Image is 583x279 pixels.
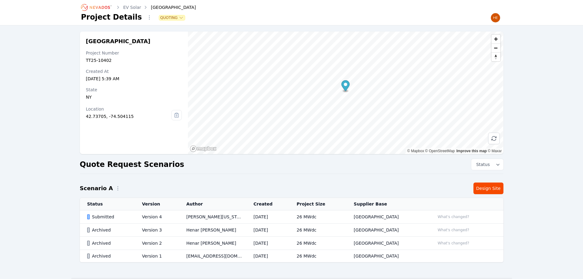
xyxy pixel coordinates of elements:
[346,210,428,224] td: [GEOGRAPHIC_DATA]
[135,224,179,237] td: Version 3
[179,237,246,250] td: Henar [PERSON_NAME]
[425,149,455,153] a: OpenStreetMap
[87,253,132,259] div: Archived
[86,57,182,63] div: TT25-10402
[86,76,182,82] div: [DATE] 5:39 AM
[135,210,179,224] td: Version 4
[87,240,132,246] div: Archived
[86,38,182,45] h2: [GEOGRAPHIC_DATA]
[188,32,503,154] canvas: Map
[491,13,500,23] img: Henar Luque
[179,224,246,237] td: Henar [PERSON_NAME]
[86,68,182,74] div: Created At
[246,237,289,250] td: [DATE]
[289,198,346,210] th: Project Size
[289,250,346,262] td: 26 MWdc
[289,224,346,237] td: 26 MWdc
[80,237,503,250] tr: ArchivedVersion 2Henar [PERSON_NAME][DATE]26 MWdc[GEOGRAPHIC_DATA]What's changed?
[123,4,141,10] a: EV Solar
[491,43,500,52] button: Zoom out
[80,224,503,237] tr: ArchivedVersion 3Henar [PERSON_NAME][DATE]26 MWdc[GEOGRAPHIC_DATA]What's changed?
[80,160,184,169] h2: Quote Request Scenarios
[81,12,142,22] h1: Project Details
[471,159,503,170] button: Status
[80,198,135,210] th: Status
[80,210,503,224] tr: SubmittedVersion 4[PERSON_NAME][US_STATE][DATE]26 MWdc[GEOGRAPHIC_DATA]What's changed?
[87,214,132,220] div: Submitted
[289,210,346,224] td: 26 MWdc
[87,227,132,233] div: Archived
[346,250,428,262] td: [GEOGRAPHIC_DATA]
[86,113,172,119] div: 42.73705, -74.504115
[246,224,289,237] td: [DATE]
[435,227,472,233] button: What's changed?
[246,210,289,224] td: [DATE]
[179,250,246,262] td: [EMAIL_ADDRESS][DOMAIN_NAME]
[246,250,289,262] td: [DATE]
[342,80,350,93] div: Map marker
[135,198,179,210] th: Version
[86,106,172,112] div: Location
[80,250,503,262] tr: ArchivedVersion 1[EMAIL_ADDRESS][DOMAIN_NAME][DATE]26 MWdc[GEOGRAPHIC_DATA]
[179,210,246,224] td: [PERSON_NAME][US_STATE]
[346,224,428,237] td: [GEOGRAPHIC_DATA]
[491,35,500,43] button: Zoom in
[179,198,246,210] th: Author
[159,15,185,20] button: Quoting
[80,184,113,193] h2: Scenario A
[456,149,487,153] a: Improve this map
[81,2,196,12] nav: Breadcrumb
[346,198,428,210] th: Supplier Base
[488,149,502,153] a: Maxar
[474,161,490,168] span: Status
[190,145,217,152] a: Mapbox homepage
[142,4,196,10] div: [GEOGRAPHIC_DATA]
[86,94,182,100] div: NY
[435,240,472,247] button: What's changed?
[246,198,289,210] th: Created
[491,52,500,61] button: Reset bearing to north
[86,50,182,56] div: Project Number
[346,237,428,250] td: [GEOGRAPHIC_DATA]
[407,149,424,153] a: Mapbox
[491,44,500,52] span: Zoom out
[86,87,182,93] div: State
[473,183,503,194] a: Design Site
[135,250,179,262] td: Version 1
[491,53,500,61] span: Reset bearing to north
[135,237,179,250] td: Version 2
[435,213,472,220] button: What's changed?
[289,237,346,250] td: 26 MWdc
